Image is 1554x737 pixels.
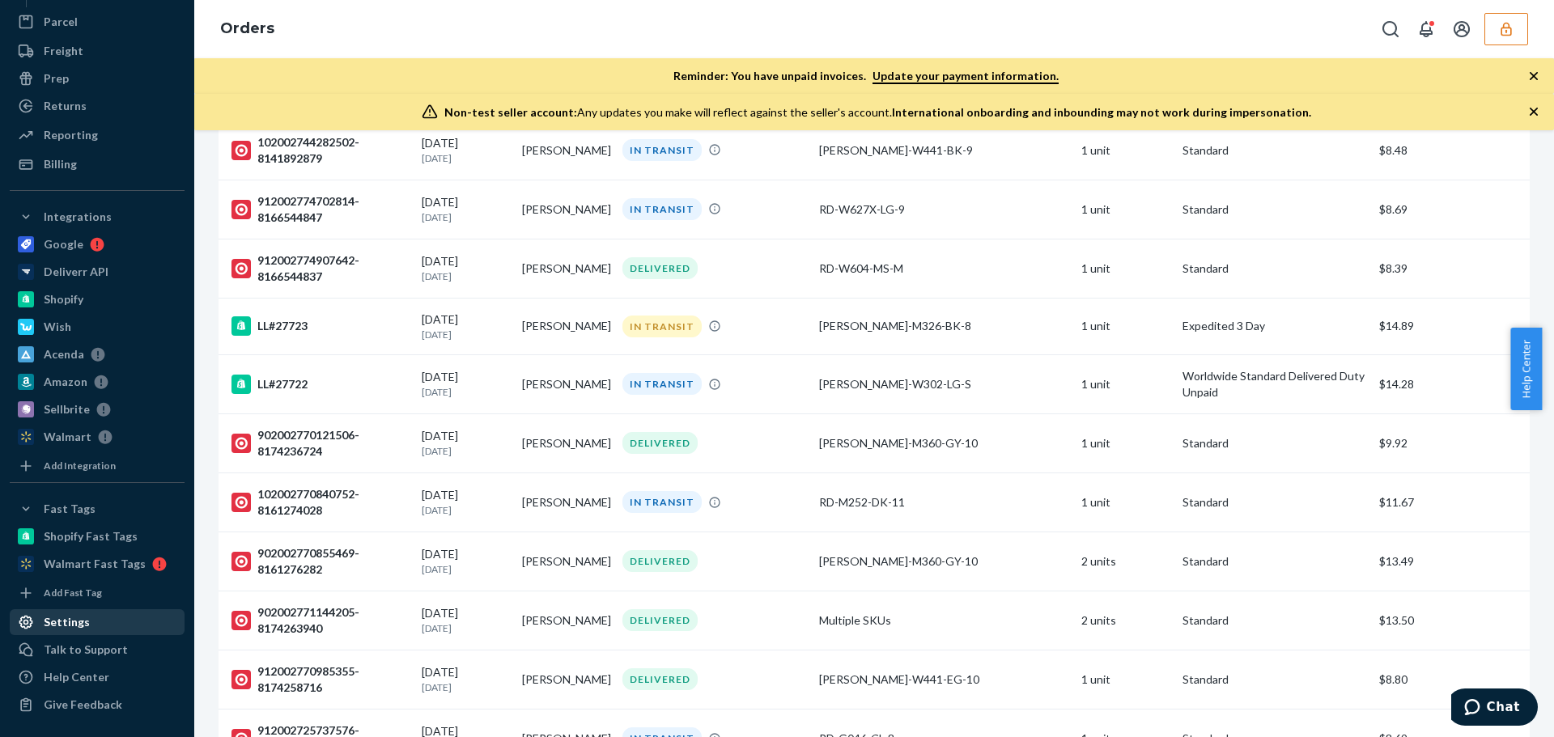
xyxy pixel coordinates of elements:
[819,376,1068,392] div: [PERSON_NAME]-W302-LG-S
[422,664,509,694] div: [DATE]
[622,432,698,454] div: DELIVERED
[44,209,112,225] div: Integrations
[231,663,409,696] div: 912002770985355-8174258716
[422,546,509,576] div: [DATE]
[1075,591,1175,650] td: 2 units
[10,456,185,476] a: Add Integration
[10,496,185,522] button: Fast Tags
[10,551,185,577] a: Walmart Fast Tags
[422,605,509,635] div: [DATE]
[1510,328,1542,410] span: Help Center
[673,68,1059,84] p: Reminder: You have unpaid invoices.
[231,134,409,167] div: 102002744282502-8141892879
[231,375,409,394] div: LL#27722
[44,669,109,685] div: Help Center
[1410,13,1442,45] button: Open notifications
[220,19,274,37] a: Orders
[422,444,509,458] p: [DATE]
[1075,413,1175,472] td: 1 unit
[422,503,509,517] p: [DATE]
[44,43,83,59] div: Freight
[10,9,185,35] a: Parcel
[516,298,616,354] td: [PERSON_NAME]
[622,491,702,513] div: IN TRANSIT
[44,614,90,630] div: Settings
[622,316,702,337] div: IN TRANSIT
[44,697,122,713] div: Give Feedback
[516,591,616,650] td: [PERSON_NAME]
[422,428,509,458] div: [DATE]
[44,501,96,517] div: Fast Tags
[819,201,1068,218] div: RD-W627X-LG-9
[1182,318,1366,334] p: Expedited 3 Day
[10,523,185,549] a: Shopify Fast Tags
[207,6,287,53] ol: breadcrumbs
[819,494,1068,510] div: RD-M252-DK-11
[622,139,702,161] div: IN TRANSIT
[44,264,108,280] div: Deliverr API
[422,487,509,517] div: [DATE]
[10,151,185,177] a: Billing
[516,354,616,413] td: [PERSON_NAME]
[44,291,83,307] div: Shopify
[1373,532,1530,591] td: $13.49
[1182,612,1366,629] p: Standard
[422,135,509,165] div: [DATE]
[1373,650,1530,709] td: $8.80
[622,198,702,220] div: IN TRANSIT
[1182,494,1366,510] p: Standard
[1182,553,1366,570] p: Standard
[444,104,1311,121] div: Any updates you make will reflect against the seller's account.
[44,70,69,87] div: Prep
[819,671,1068,688] div: [PERSON_NAME]-W441-EG-10
[10,38,185,64] a: Freight
[1451,688,1538,729] iframe: Opens a widget where you can chat to one of our agents
[516,472,616,532] td: [PERSON_NAME]
[422,369,509,399] div: [DATE]
[622,609,698,631] div: DELIVERED
[10,66,185,91] a: Prep
[819,435,1068,451] div: [PERSON_NAME]-M360-GY-10
[44,236,83,252] div: Google
[1075,472,1175,532] td: 1 unit
[1373,413,1530,472] td: $9.92
[231,545,409,578] div: 902002770855469-8161276282
[44,528,138,544] div: Shopify Fast Tags
[622,373,702,395] div: IN TRANSIT
[10,583,185,603] a: Add Fast Tag
[422,328,509,341] p: [DATE]
[10,637,185,663] button: Talk to Support
[813,591,1075,650] td: Multiple SKUs
[1075,121,1175,180] td: 1 unit
[1182,368,1366,400] p: Worldwide Standard Delivered Duty Unpaid
[422,680,509,694] p: [DATE]
[10,231,185,257] a: Google
[44,586,102,599] div: Add Fast Tag
[422,194,509,224] div: [DATE]
[1075,239,1175,298] td: 1 unit
[516,121,616,180] td: [PERSON_NAME]
[1373,239,1530,298] td: $8.39
[1373,180,1530,239] td: $8.69
[422,311,509,341] div: [DATE]
[1182,201,1366,218] p: Standard
[44,319,71,335] div: Wish
[10,396,185,422] a: Sellbrite
[1075,650,1175,709] td: 1 unit
[44,127,98,143] div: Reporting
[231,427,409,460] div: 902002770121506-8174236724
[516,532,616,591] td: [PERSON_NAME]
[231,604,409,637] div: 902002771144205-8174263940
[44,14,78,30] div: Parcel
[10,314,185,340] a: Wish
[44,459,116,472] div: Add Integration
[819,142,1068,159] div: [PERSON_NAME]-W441-BK-9
[44,429,91,445] div: Walmart
[1075,354,1175,413] td: 1 unit
[422,269,509,283] p: [DATE]
[516,650,616,709] td: [PERSON_NAME]
[10,692,185,718] button: Give Feedback
[10,609,185,635] a: Settings
[622,668,698,690] div: DELIVERED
